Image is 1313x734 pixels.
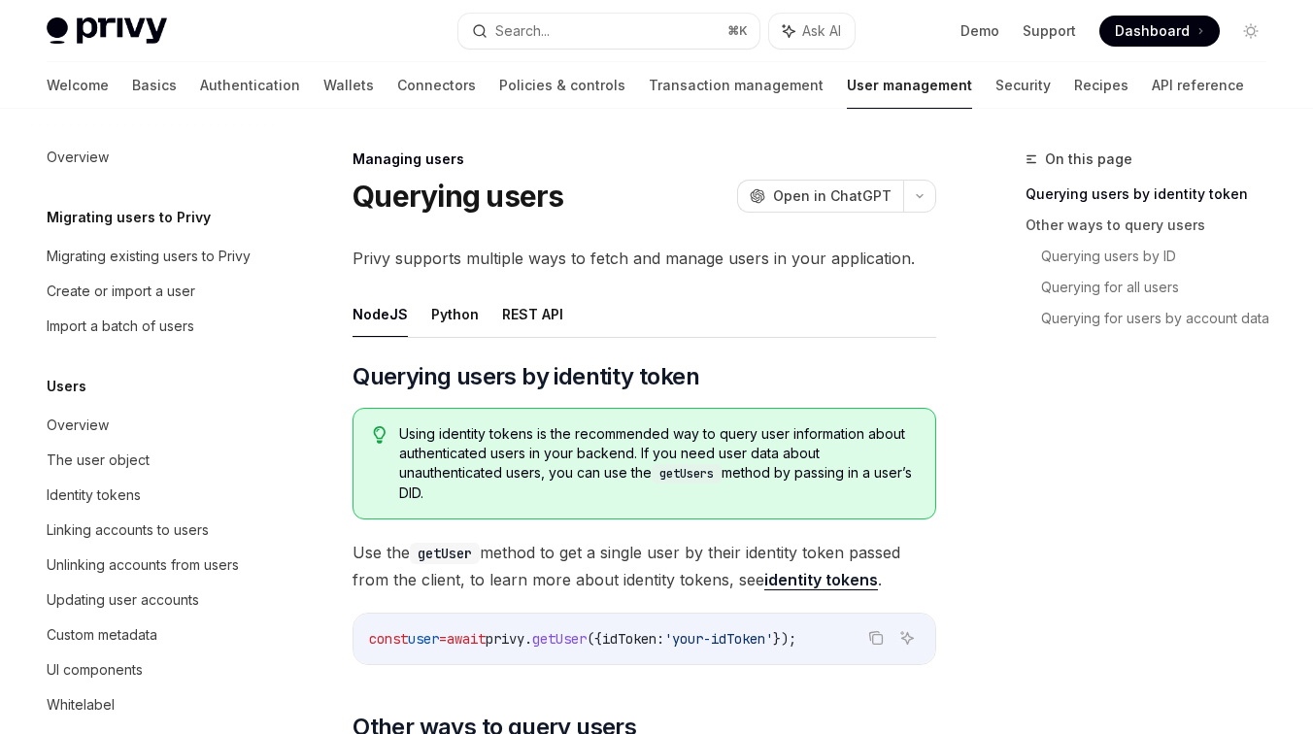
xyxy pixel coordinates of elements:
span: . [524,630,532,648]
span: Querying users by identity token [353,361,699,392]
button: Ask AI [769,14,855,49]
a: Welcome [47,62,109,109]
span: privy [486,630,524,648]
span: Using identity tokens is the recommended way to query user information about authenticated users ... [399,424,916,503]
span: ({ [587,630,602,648]
span: ⌘ K [727,23,748,39]
h5: Users [47,375,86,398]
div: Migrating existing users to Privy [47,245,251,268]
span: On this page [1045,148,1132,171]
a: User management [847,62,972,109]
div: Identity tokens [47,484,141,507]
a: Linking accounts to users [31,513,280,548]
div: Import a batch of users [47,315,194,338]
span: user [408,630,439,648]
a: Migrating existing users to Privy [31,239,280,274]
a: The user object [31,443,280,478]
div: Updating user accounts [47,588,199,612]
button: Toggle dark mode [1235,16,1266,47]
a: Wallets [323,62,374,109]
div: Overview [47,146,109,169]
a: API reference [1152,62,1244,109]
a: Import a batch of users [31,309,280,344]
a: Overview [31,408,280,443]
button: Open in ChatGPT [737,180,903,213]
a: Connectors [397,62,476,109]
svg: Tip [373,426,387,444]
div: Linking accounts to users [47,518,209,542]
a: Updating user accounts [31,583,280,617]
button: Python [431,291,479,337]
a: Querying users by identity token [1026,179,1282,210]
a: Querying for users by account data [1041,303,1282,334]
img: light logo [47,17,167,45]
a: Demo [960,21,999,41]
span: 'your-idToken' [664,630,773,648]
div: Unlinking accounts from users [47,553,239,577]
a: Querying for all users [1041,272,1282,303]
a: Identity tokens [31,478,280,513]
div: Overview [47,414,109,437]
a: Create or import a user [31,274,280,309]
span: await [447,630,486,648]
a: UI components [31,652,280,687]
a: Support [1023,21,1076,41]
span: }); [773,630,796,648]
div: Whitelabel [47,693,115,717]
span: = [439,630,447,648]
span: Ask AI [802,21,841,41]
a: Transaction management [649,62,824,109]
code: getUser [410,543,480,564]
div: Managing users [353,150,936,169]
button: Copy the contents from the code block [863,625,889,651]
a: Dashboard [1099,16,1220,47]
a: identity tokens [764,570,878,590]
span: Dashboard [1115,21,1190,41]
button: Search...⌘K [458,14,759,49]
a: Basics [132,62,177,109]
a: Unlinking accounts from users [31,548,280,583]
a: Whitelabel [31,687,280,722]
a: Authentication [200,62,300,109]
a: Other ways to query users [1026,210,1282,241]
a: Custom metadata [31,617,280,652]
span: Privy supports multiple ways to fetch and manage users in your application. [353,245,936,272]
span: Open in ChatGPT [773,186,892,206]
code: getUsers [652,464,722,484]
span: Use the method to get a single user by their identity token passed from the client, to learn more... [353,539,936,593]
a: Overview [31,140,280,175]
span: idToken: [602,630,664,648]
h1: Querying users [353,179,564,214]
button: Ask AI [894,625,920,651]
a: Recipes [1074,62,1128,109]
button: REST API [502,291,563,337]
div: Custom metadata [47,623,157,647]
a: Policies & controls [499,62,625,109]
div: The user object [47,449,150,472]
button: NodeJS [353,291,408,337]
div: Search... [495,19,550,43]
a: Security [995,62,1051,109]
span: const [369,630,408,648]
div: UI components [47,658,143,682]
h5: Migrating users to Privy [47,206,211,229]
a: Querying users by ID [1041,241,1282,272]
span: getUser [532,630,587,648]
div: Create or import a user [47,280,195,303]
